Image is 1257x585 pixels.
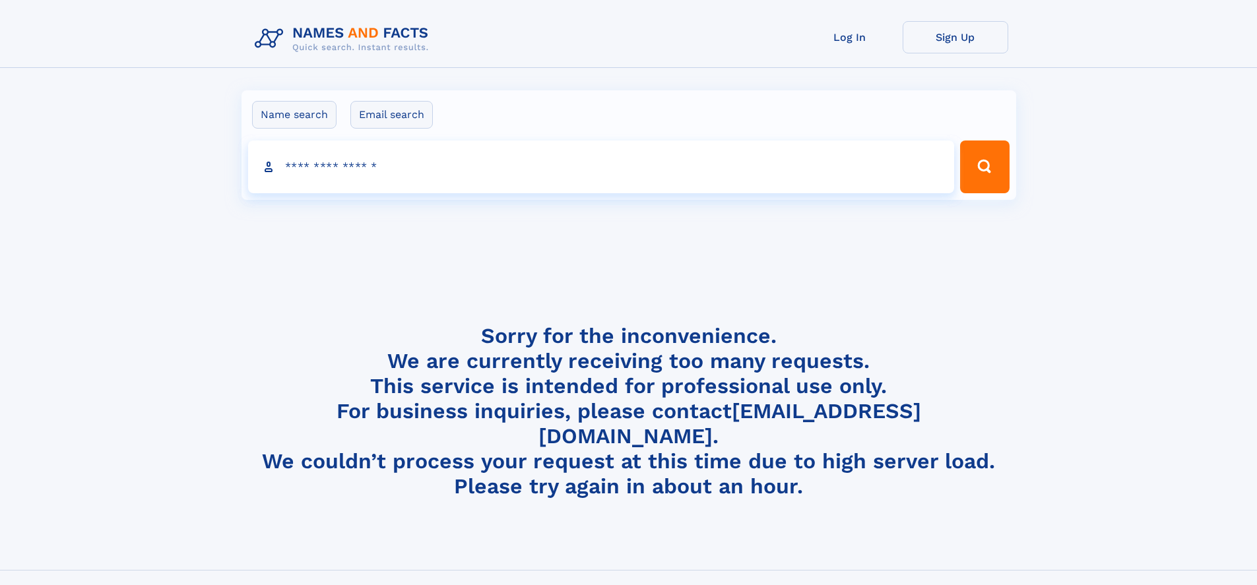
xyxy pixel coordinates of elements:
[538,398,921,448] a: [EMAIL_ADDRESS][DOMAIN_NAME]
[350,101,433,129] label: Email search
[248,140,955,193] input: search input
[249,323,1008,499] h4: Sorry for the inconvenience. We are currently receiving too many requests. This service is intend...
[903,21,1008,53] a: Sign Up
[252,101,337,129] label: Name search
[797,21,903,53] a: Log In
[960,140,1009,193] button: Search Button
[249,21,439,57] img: Logo Names and Facts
